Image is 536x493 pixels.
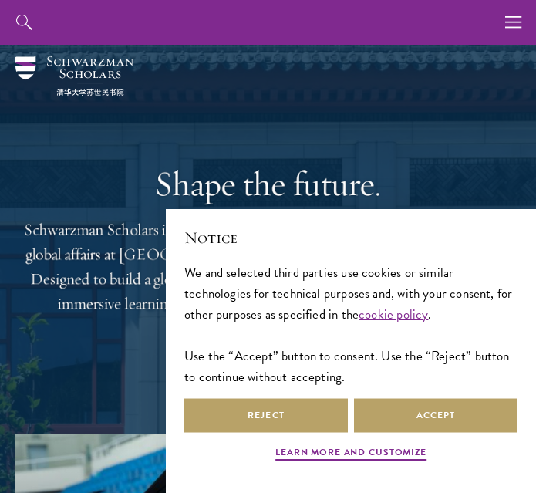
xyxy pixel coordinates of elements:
[184,228,517,249] h2: Notice
[354,398,517,433] button: Accept
[359,305,428,324] a: cookie policy
[275,445,426,464] button: Learn more and customize
[15,56,133,96] img: Schwarzman Scholars
[184,262,517,387] div: We and selected third parties use cookies or similar technologies for technical purposes and, wit...
[15,218,521,316] p: Schwarzman Scholars is a prestigious one-year, fully funded master’s program in global affairs at...
[15,163,521,206] h1: Shape the future.
[184,398,348,433] button: Reject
